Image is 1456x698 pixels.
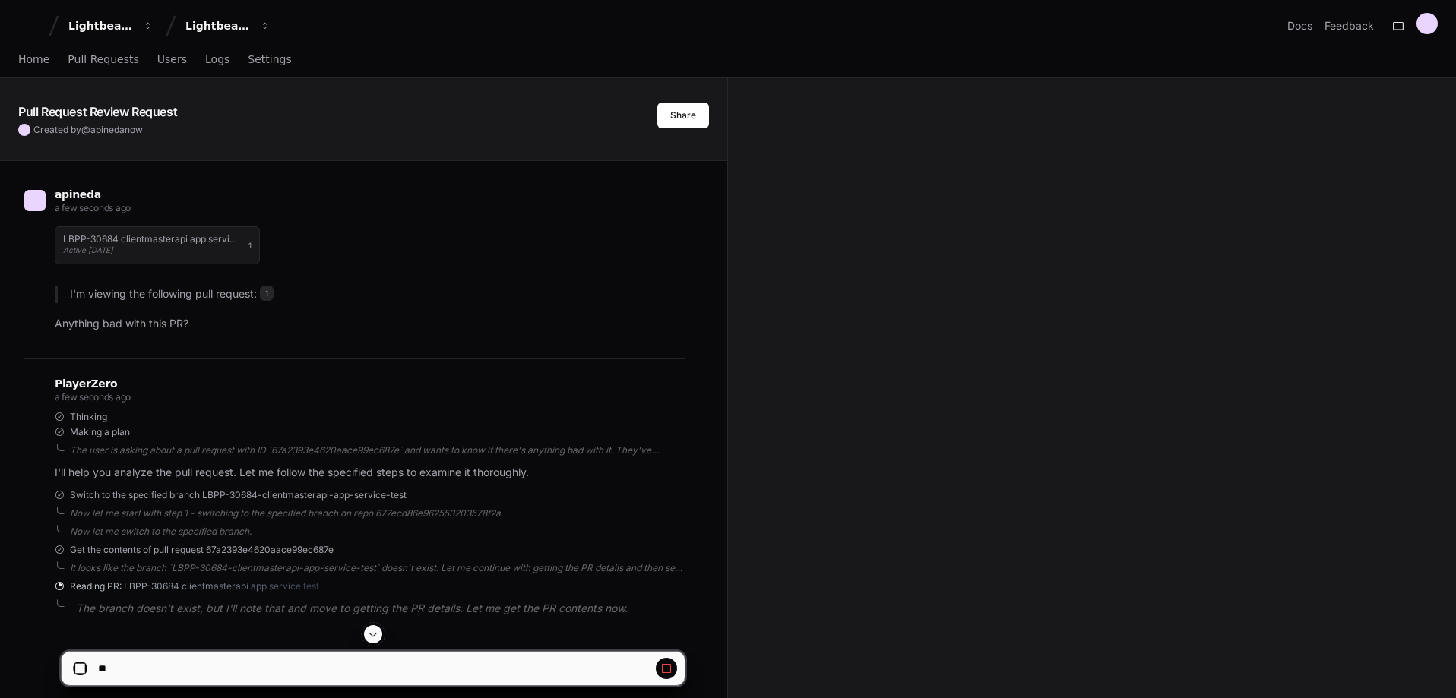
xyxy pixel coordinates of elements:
p: The branch doesn't exist, but I'll note that and move to getting the PR details. Let me get the P... [76,600,685,617]
div: Now let me start with step 1 - switching to the specified branch on repo 677ecd86e962553203578f2a. [70,507,685,520]
span: PlayerZero [55,379,117,388]
span: Thinking [70,411,107,423]
app-text-character-animate: Pull Request Review Request [18,104,177,119]
span: Active [DATE] [63,245,113,254]
p: I'm viewing the following pull request: [70,286,685,303]
a: Pull Requests [68,43,138,77]
span: 1 [248,239,252,251]
a: Settings [248,43,291,77]
span: Reading PR: LBPP-30684 clientmasterapi app service test [70,580,319,592]
p: Anything bad with this PR? [55,315,685,333]
span: Making a plan [70,426,130,438]
span: Logs [205,55,229,64]
button: Share [657,103,709,128]
button: Feedback [1325,18,1374,33]
div: It looks like the branch `LBPP-30684-clientmasterapi-app-service-test` doesn't exist. Let me cont... [70,562,685,574]
span: Created by [33,124,143,136]
span: Users [157,55,187,64]
div: The user is asking about a pull request with ID `67a2393e4620aace99ec687e` and wants to know if t... [70,444,685,456]
a: Logs [205,43,229,77]
span: 1 [260,286,274,301]
span: a few seconds ago [55,391,131,403]
span: Settings [248,55,291,64]
button: LBPP-30684 clientmasterapi app service testActive [DATE]1 [55,226,260,264]
div: Lightbeam Health Solutions [185,18,251,33]
span: now [125,124,143,135]
span: Get the contents of pull request 67a2393e4620aace99ec687e [70,544,334,556]
span: Pull Requests [68,55,138,64]
div: Lightbeam Health [68,18,134,33]
h1: LBPP-30684 clientmasterapi app service test [63,235,241,244]
span: @ [81,124,90,135]
a: Users [157,43,187,77]
span: apineda [55,188,101,201]
div: Now let me switch to the specified branch. [70,526,685,538]
span: apineda [90,124,125,135]
a: Home [18,43,49,77]
button: Lightbeam Health Solutions [179,12,277,39]
span: Home [18,55,49,64]
button: Lightbeam Health [62,12,160,39]
span: a few seconds ago [55,202,131,213]
a: Docs [1287,18,1312,33]
p: I'll help you analyze the pull request. Let me follow the specified steps to examine it thoroughly. [55,464,685,482]
span: Switch to the specified branch LBPP-30684-clientmasterapi-app-service-test [70,489,407,501]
